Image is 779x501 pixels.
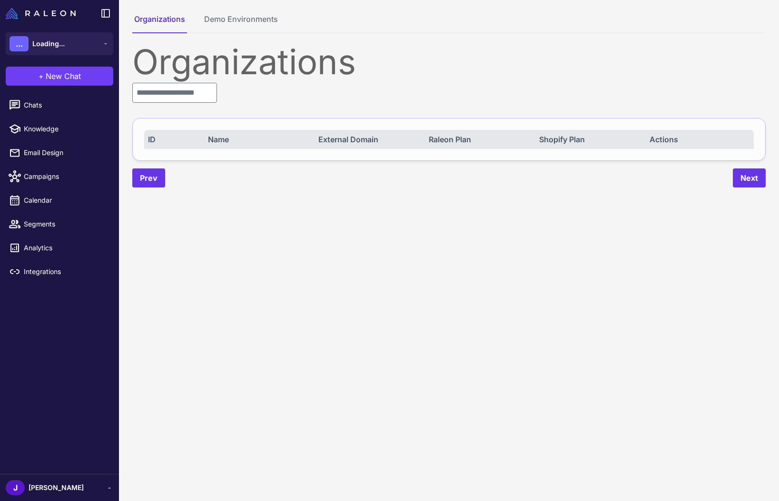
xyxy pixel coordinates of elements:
[4,262,115,282] a: Integrations
[29,482,84,493] span: [PERSON_NAME]
[32,39,65,49] span: Loading...
[208,134,308,145] div: Name
[10,36,29,51] div: ...
[4,95,115,115] a: Chats
[6,480,25,495] div: J
[4,238,115,258] a: Analytics
[6,32,113,55] button: ...Loading...
[4,190,115,210] a: Calendar
[39,70,44,82] span: +
[4,143,115,163] a: Email Design
[6,67,113,86] button: +New Chat
[24,195,108,206] span: Calendar
[4,214,115,234] a: Segments
[132,13,187,33] button: Organizations
[24,124,108,134] span: Knowledge
[4,167,115,187] a: Campaigns
[24,219,108,229] span: Segments
[6,8,79,19] a: Raleon Logo
[539,134,640,145] div: Shopify Plan
[148,134,198,145] div: ID
[132,168,165,187] button: Prev
[733,168,766,187] button: Next
[24,147,108,158] span: Email Design
[24,243,108,253] span: Analytics
[132,45,766,79] div: Organizations
[318,134,419,145] div: External Domain
[6,8,76,19] img: Raleon Logo
[24,100,108,110] span: Chats
[202,13,280,33] button: Demo Environments
[429,134,529,145] div: Raleon Plan
[4,119,115,139] a: Knowledge
[24,266,108,277] span: Integrations
[24,171,108,182] span: Campaigns
[650,134,750,145] div: Actions
[46,70,81,82] span: New Chat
